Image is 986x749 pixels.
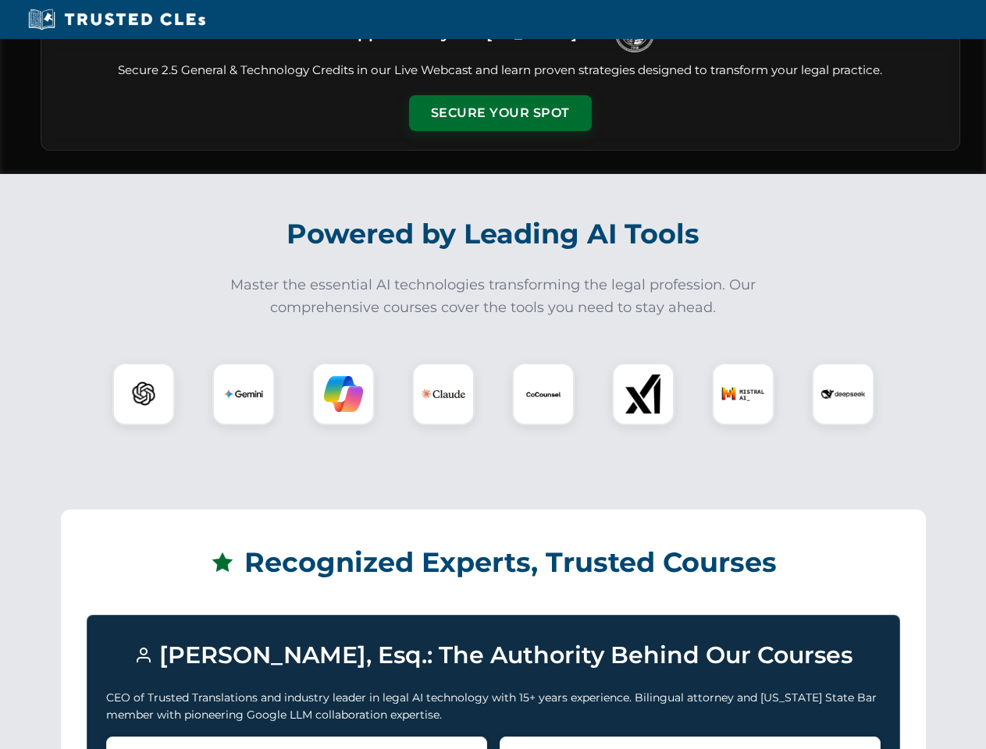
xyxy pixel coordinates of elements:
[106,689,881,724] p: CEO of Trusted Translations and industry leader in legal AI technology with 15+ years experience....
[106,634,881,676] h3: [PERSON_NAME], Esq.: The Authority Behind Our Courses
[23,8,210,31] img: Trusted CLEs
[721,372,765,416] img: Mistral AI Logo
[61,207,926,261] h2: Powered by Leading AI Tools
[121,371,166,417] img: ChatGPT Logo
[212,363,275,425] div: Gemini
[612,363,675,425] div: xAI
[524,374,563,414] img: CoCounsel Logo
[220,274,767,319] p: Master the essential AI technologies transforming the legal profession. Our comprehensive courses...
[60,62,941,80] p: Secure 2.5 General & Technology Credits in our Live Webcast and learn proven strategies designed ...
[812,363,874,425] div: DeepSeek
[324,374,363,414] img: Copilot Logo
[412,363,475,425] div: Claude
[112,363,175,425] div: ChatGPT
[512,363,575,425] div: CoCounsel
[712,363,774,425] div: Mistral AI
[312,363,375,425] div: Copilot
[821,372,865,416] img: DeepSeek Logo
[422,372,465,416] img: Claude Logo
[224,374,263,414] img: Gemini Logo
[87,535,900,590] h2: Recognized Experts, Trusted Courses
[409,95,592,131] button: Secure Your Spot
[624,374,663,414] img: xAI Logo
